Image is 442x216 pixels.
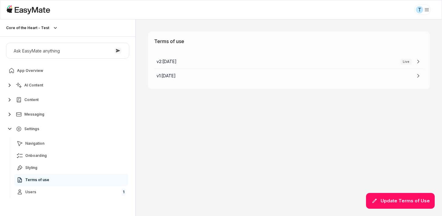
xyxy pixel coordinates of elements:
[6,123,129,135] button: Settings
[6,25,49,30] p: Core of the Heart - Test
[14,150,128,162] a: Onboarding
[17,68,43,73] span: App Overview
[25,177,49,182] span: Terms of use
[14,137,128,150] a: Navigation
[157,58,177,65] span: v 2 : [DATE]
[6,108,129,120] button: Messaging
[24,127,39,131] span: Settings
[6,79,129,91] button: AI Content
[122,188,126,196] span: 1
[25,141,44,146] span: Navigation
[6,65,129,77] a: App Overview
[25,165,37,170] span: Styling
[24,112,44,117] span: Messaging
[416,6,423,13] div: T
[25,190,36,194] span: Users
[366,193,435,209] button: Update Terms of Use
[24,83,43,88] span: AI Content
[6,24,59,32] button: Core of the Heart - Test
[14,186,128,198] a: Users1
[157,73,176,79] span: v 1 : [DATE]
[14,174,128,186] a: Terms of use
[24,97,39,102] span: Content
[14,162,128,174] a: Styling
[6,43,129,59] button: Ask EasyMate anything
[154,38,424,45] h1: Terms of use
[25,153,47,158] span: Onboarding
[400,59,412,65] span: Live
[6,94,129,106] button: Content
